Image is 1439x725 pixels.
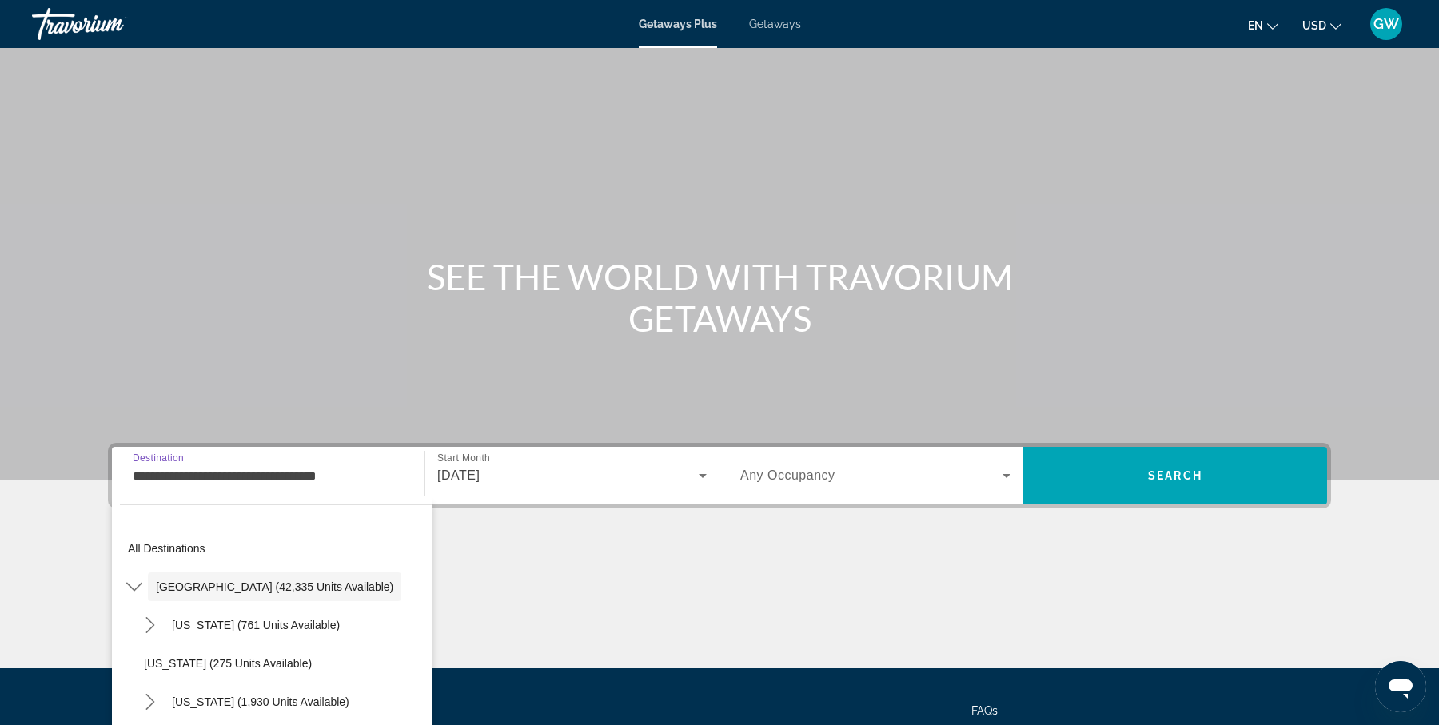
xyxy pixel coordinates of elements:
[136,611,164,639] button: Toggle Arizona (761 units available) submenu
[1365,7,1407,41] button: User Menu
[156,580,393,593] span: [GEOGRAPHIC_DATA] (42,335 units available)
[136,649,432,678] button: Select destination: Arkansas (275 units available)
[133,467,403,486] input: Select destination
[420,256,1019,339] h1: SEE THE WORLD WITH TRAVORIUM GETAWAYS
[148,572,401,601] button: Select destination: United States (42,335 units available)
[437,453,490,464] span: Start Month
[1248,19,1263,32] span: en
[32,3,192,45] a: Travorium
[437,468,480,482] span: [DATE]
[172,619,340,631] span: [US_STATE] (761 units available)
[1148,469,1202,482] span: Search
[133,452,184,463] span: Destination
[749,18,801,30] a: Getaways
[164,611,348,639] button: Select destination: Arizona (761 units available)
[1302,14,1341,37] button: Change currency
[136,688,164,716] button: Toggle California (1,930 units available) submenu
[120,573,148,601] button: Toggle United States (42,335 units available) submenu
[112,447,1327,504] div: Search widget
[164,687,357,716] button: Select destination: California (1,930 units available)
[1302,19,1326,32] span: USD
[144,657,312,670] span: [US_STATE] (275 units available)
[128,542,205,555] span: All destinations
[1375,661,1426,712] iframe: Button to launch messaging window
[172,695,349,708] span: [US_STATE] (1,930 units available)
[1023,447,1327,504] button: Search
[1373,16,1399,32] span: GW
[740,468,835,482] span: Any Occupancy
[971,704,998,717] a: FAQs
[1248,14,1278,37] button: Change language
[120,534,432,563] button: Select destination: All destinations
[639,18,717,30] a: Getaways Plus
